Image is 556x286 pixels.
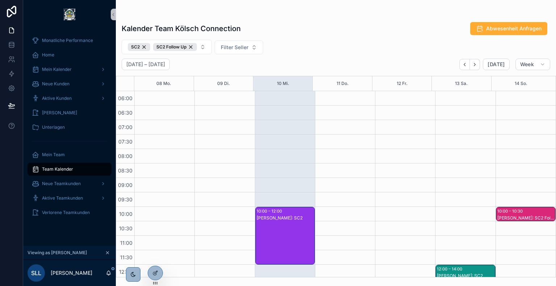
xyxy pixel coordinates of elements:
[126,61,165,68] h2: [DATE] – [DATE]
[28,77,111,90] a: Neue Kunden
[42,195,83,201] span: Aktive Teamkunden
[437,265,464,273] div: 12:00 – 14:00
[42,181,81,187] span: Neue Teamkunden
[497,215,555,221] div: [PERSON_NAME]: SC2 Follow Up
[28,92,111,105] a: Aktive Kunden
[470,59,480,70] button: Next
[483,59,509,70] button: [DATE]
[31,269,41,277] span: SLL
[128,43,150,51] div: SC2
[437,273,494,279] div: [PERSON_NAME]: SC2
[116,182,134,188] span: 09:00
[42,52,54,58] span: Home
[64,9,75,20] img: App logo
[256,207,315,264] div: 10:00 – 12:00[PERSON_NAME]: SC2
[277,76,289,91] button: 10 Mi.
[520,61,534,68] span: Week
[28,250,87,256] span: Viewing as [PERSON_NAME]
[496,207,555,221] div: 10:00 – 10:30[PERSON_NAME]: SC2 Follow Up
[42,38,93,43] span: Monatliche Performance
[257,215,314,221] div: [PERSON_NAME]: SC2
[337,76,349,91] button: 11 Do.
[28,148,111,161] a: Mein Team
[497,208,525,215] div: 10:00 – 10:30
[122,40,212,54] button: Select Button
[515,59,550,70] button: Week
[217,76,230,91] button: 09 Di.
[42,166,73,172] span: Team Kalender
[28,106,111,119] a: [PERSON_NAME]
[515,76,527,91] button: 14 So.
[28,192,111,205] a: Aktive Teamkunden
[116,153,134,159] span: 08:00
[153,43,197,51] div: SC2 Follow Up
[28,163,111,176] a: Team Kalender
[28,121,111,134] a: Unterlagen
[459,59,470,70] button: Back
[117,138,134,145] span: 07:30
[28,34,111,47] a: Monatliche Performance
[116,196,134,202] span: 09:30
[470,22,547,35] button: Abwesenheit Anfragen
[28,177,111,190] a: Neue Teamkunden
[257,208,284,215] div: 10:00 – 12:00
[488,61,505,68] span: [DATE]
[122,24,241,34] h1: Kalender Team Kölsch Connection
[215,40,263,54] button: Select Button
[117,269,134,275] span: 12:00
[128,43,150,51] button: Unselect SC_2
[42,210,90,215] span: Verlorene Teamkunden
[42,67,72,72] span: Mein Kalender
[397,76,408,91] button: 12 Fr.
[118,254,134,260] span: 11:30
[156,76,171,91] button: 08 Mo.
[42,110,77,116] span: [PERSON_NAME]
[28,48,111,61] a: Home
[42,152,65,158] span: Mein Team
[455,76,468,91] button: 13 Sa.
[118,240,134,246] span: 11:00
[42,95,72,101] span: Aktive Kunden
[51,269,92,277] p: [PERSON_NAME]
[116,95,134,101] span: 06:00
[117,225,134,231] span: 10:30
[42,81,69,87] span: Neue Kunden
[23,29,116,229] div: scrollable content
[486,25,542,32] span: Abwesenheit Anfragen
[117,124,134,130] span: 07:00
[42,124,65,130] span: Unterlagen
[28,63,111,76] a: Mein Kalender
[221,44,248,51] span: Filter Seller
[117,211,134,217] span: 10:00
[28,206,111,219] a: Verlorene Teamkunden
[116,110,134,116] span: 06:30
[153,43,197,51] button: Unselect SC_2_FOLLOW_UP
[116,167,134,174] span: 08:30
